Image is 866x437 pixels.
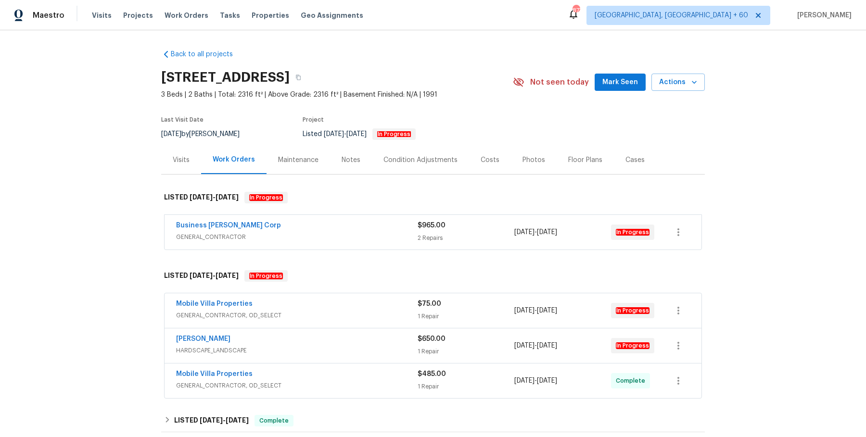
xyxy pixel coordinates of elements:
[537,307,557,314] span: [DATE]
[301,11,363,20] span: Geo Assignments
[418,336,446,342] span: $650.00
[176,381,418,390] span: GENERAL_CONTRACTOR, OD_SELECT
[176,300,253,307] a: Mobile Villa Properties
[324,131,367,137] span: -
[220,12,240,19] span: Tasks
[625,155,645,165] div: Cases
[161,409,705,432] div: LISTED [DATE]-[DATE]Complete
[514,307,535,314] span: [DATE]
[346,131,367,137] span: [DATE]
[176,346,418,355] span: HARDSCAPE_LANDSCAPE
[200,417,223,424] span: [DATE]
[290,69,307,86] button: Copy Address
[161,50,254,59] a: Back to all projects
[190,194,213,200] span: [DATE]
[190,194,239,200] span: -
[418,312,514,321] div: 1 Repair
[216,194,239,200] span: [DATE]
[616,307,649,314] em: In Progress
[602,76,638,88] span: Mark Seen
[303,117,324,123] span: Project
[537,229,557,236] span: [DATE]
[616,342,649,349] em: In Progress
[33,11,64,20] span: Maestro
[164,270,239,282] h6: LISTED
[176,371,253,377] a: Mobile Villa Properties
[377,131,411,137] em: In Progress
[303,131,416,137] span: Listed
[418,371,446,377] span: $485.00
[161,73,290,82] h2: [STREET_ADDRESS]
[522,155,545,165] div: Photos
[176,232,418,242] span: GENERAL_CONTRACTOR
[342,155,360,165] div: Notes
[651,74,705,91] button: Actions
[514,341,557,350] span: -
[92,11,112,20] span: Visits
[616,376,649,386] span: Complete
[595,11,748,20] span: [GEOGRAPHIC_DATA], [GEOGRAPHIC_DATA] + 60
[249,273,283,279] em: In Progress
[418,233,514,243] div: 2 Repairs
[573,6,579,15] div: 877
[514,229,535,236] span: [DATE]
[383,155,458,165] div: Condition Adjustments
[530,77,589,87] span: Not seen today
[174,415,249,426] h6: LISTED
[200,417,249,424] span: -
[176,222,281,229] a: Business [PERSON_NAME] Corp
[161,128,251,140] div: by [PERSON_NAME]
[176,336,230,342] a: [PERSON_NAME]
[213,155,255,164] div: Work Orders
[514,376,557,386] span: -
[537,342,557,349] span: [DATE]
[278,155,318,165] div: Maintenance
[216,272,239,279] span: [DATE]
[568,155,602,165] div: Floor Plans
[190,272,213,279] span: [DATE]
[324,131,344,137] span: [DATE]
[164,192,239,203] h6: LISTED
[161,182,705,213] div: LISTED [DATE]-[DATE]In Progress
[418,347,514,356] div: 1 Repair
[418,382,514,391] div: 1 Repair
[616,229,649,236] em: In Progress
[514,377,535,384] span: [DATE]
[226,417,249,424] span: [DATE]
[161,131,181,137] span: [DATE]
[514,306,557,315] span: -
[161,117,204,123] span: Last Visit Date
[161,90,513,100] span: 3 Beds | 2 Baths | Total: 2316 ft² | Above Grade: 2316 ft² | Basement Finished: N/A | 1991
[514,227,557,237] span: -
[176,311,418,320] span: GENERAL_CONTRACTOR, OD_SELECT
[537,377,557,384] span: [DATE]
[249,194,283,201] em: In Progress
[793,11,852,20] span: [PERSON_NAME]
[418,300,441,307] span: $75.00
[123,11,153,20] span: Projects
[595,74,646,91] button: Mark Seen
[190,272,239,279] span: -
[514,342,535,349] span: [DATE]
[659,76,697,88] span: Actions
[165,11,208,20] span: Work Orders
[418,222,446,229] span: $965.00
[173,155,190,165] div: Visits
[481,155,499,165] div: Costs
[252,11,289,20] span: Properties
[161,261,705,291] div: LISTED [DATE]-[DATE]In Progress
[255,416,293,425] span: Complete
